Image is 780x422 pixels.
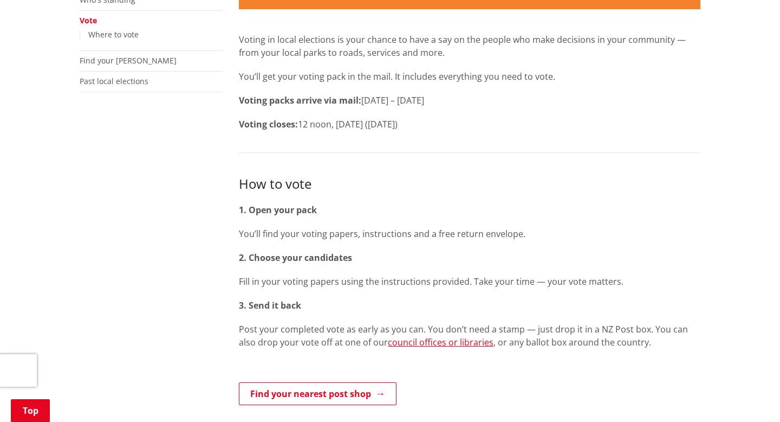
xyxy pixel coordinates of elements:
[239,94,700,107] p: [DATE] – [DATE]
[239,118,298,130] strong: Voting closes:
[239,33,700,59] p: Voting in local elections is your chance to have a say on the people who make decisions in your c...
[80,15,97,25] a: Vote
[730,376,769,415] iframe: Messenger Launcher
[239,299,301,311] strong: 3. Send it back
[239,70,700,83] p: You’ll get your voting pack in the mail. It includes everything you need to vote.
[239,175,700,193] h3: How to vote
[239,204,317,216] strong: 1. Open your pack
[239,252,352,264] strong: 2. Choose your candidates
[239,323,700,349] p: Post your completed vote as early as you can. You don’t need a stamp — just drop it in a NZ Post ...
[80,76,148,86] a: Past local elections
[80,55,177,66] a: Find your [PERSON_NAME]
[239,228,525,240] span: You’ll find your voting papers, instructions and a free return envelope.
[88,29,139,40] a: Where to vote
[239,382,396,405] a: Find your nearest post shop
[11,399,50,422] a: Top
[239,275,700,288] p: Fill in your voting papers using the instructions provided. Take your time — your vote matters.
[388,336,493,348] a: council offices or libraries
[298,118,398,130] span: 12 noon, [DATE] ([DATE])
[239,94,361,106] strong: Voting packs arrive via mail:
